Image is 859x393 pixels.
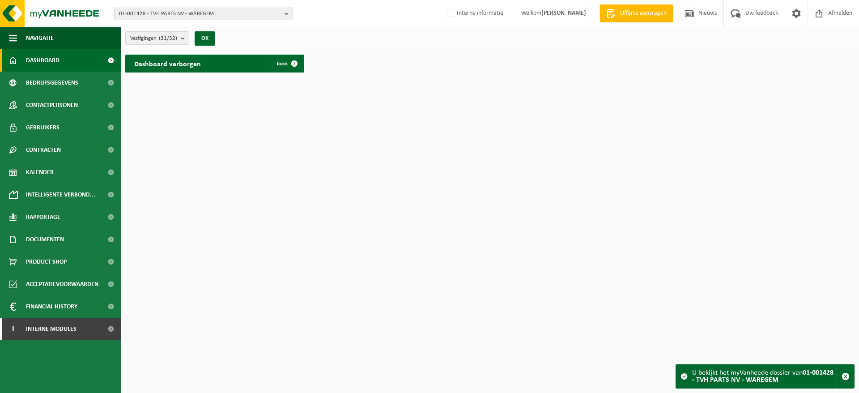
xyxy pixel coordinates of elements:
[26,251,67,273] span: Product Shop
[119,7,281,21] span: 01-001428 - TVH PARTS NV - WAREGEM
[130,32,177,45] span: Vestigingen
[600,4,673,22] a: Offerte aanvragen
[26,228,64,251] span: Documenten
[26,139,61,161] span: Contracten
[26,116,60,139] span: Gebruikers
[26,161,54,184] span: Kalender
[26,49,60,72] span: Dashboard
[276,61,288,67] span: Toon
[692,365,837,388] div: U bekijkt het myVanheede dossier van
[125,55,210,72] h2: Dashboard verborgen
[26,94,78,116] span: Contactpersonen
[26,206,60,228] span: Rapportage
[9,318,17,340] span: I
[26,295,77,318] span: Financial History
[26,72,78,94] span: Bedrijfsgegevens
[618,9,669,18] span: Offerte aanvragen
[269,55,303,73] a: Toon
[159,35,177,41] count: (31/32)
[26,318,77,340] span: Interne modules
[114,7,293,20] button: 01-001428 - TVH PARTS NV - WAREGEM
[26,184,95,206] span: Intelligente verbond...
[541,10,586,17] strong: [PERSON_NAME]
[444,7,503,20] label: Interne informatie
[26,27,54,49] span: Navigatie
[692,369,833,384] strong: 01-001428 - TVH PARTS NV - WAREGEM
[195,31,215,46] button: OK
[125,31,189,45] button: Vestigingen(31/32)
[26,273,98,295] span: Acceptatievoorwaarden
